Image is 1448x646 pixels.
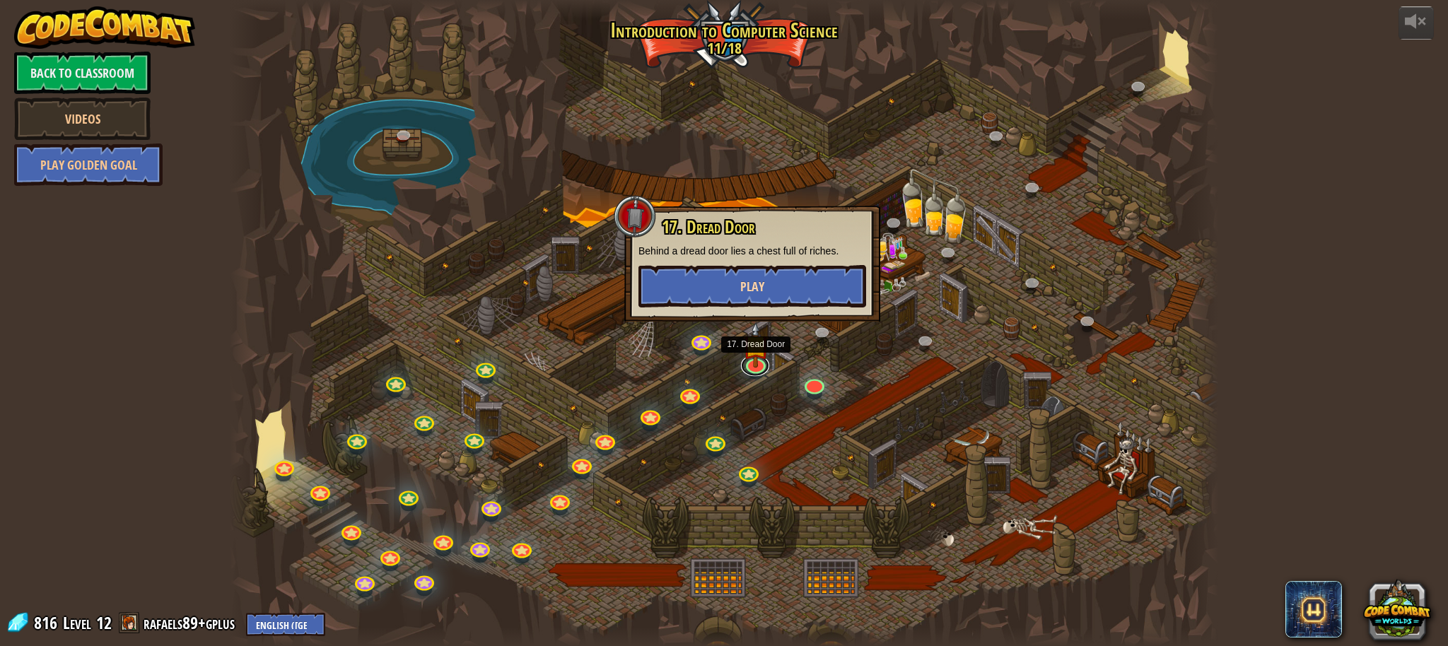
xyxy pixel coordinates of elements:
[96,611,112,634] span: 12
[63,611,91,635] span: Level
[743,322,769,367] img: level-banner-started.png
[144,611,239,634] a: rafaels89+gplus
[14,6,195,49] img: CodeCombat - Learn how to code by playing a game
[14,143,163,186] a: Play Golden Goal
[14,98,151,140] a: Videos
[740,278,764,295] span: Play
[1399,6,1434,40] button: Adjust volume
[638,265,866,307] button: Play
[662,215,755,239] span: 17. Dread Door
[34,611,62,634] span: 816
[638,244,866,258] p: Behind a dread door lies a chest full of riches.
[14,52,151,94] a: Back to Classroom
